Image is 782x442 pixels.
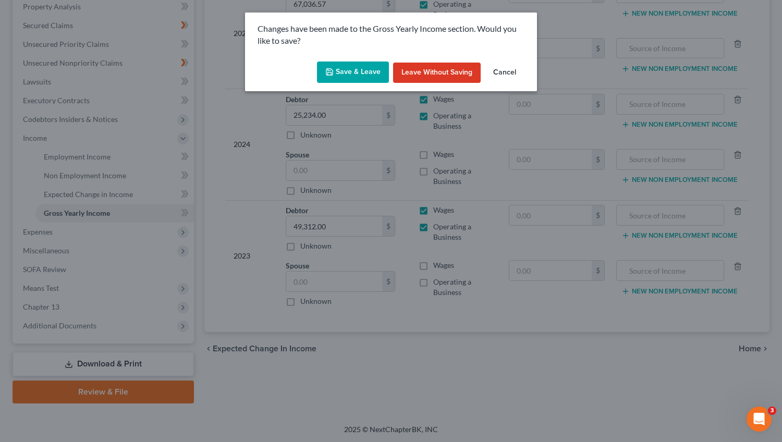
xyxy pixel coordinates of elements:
button: Save & Leave [317,62,389,83]
p: Changes have been made to the Gross Yearly Income section. Would you like to save? [258,23,524,47]
button: Cancel [485,63,524,83]
button: Leave without Saving [393,63,481,83]
iframe: Intercom live chat [747,407,772,432]
span: 3 [768,407,776,415]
